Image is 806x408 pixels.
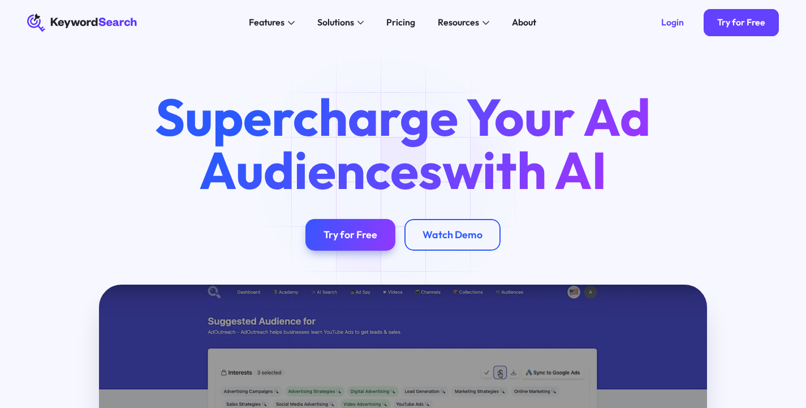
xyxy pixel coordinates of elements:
div: Try for Free [324,229,377,241]
a: Try for Free [305,219,395,251]
div: Solutions [317,16,354,29]
div: Watch Demo [423,229,482,241]
div: Pricing [386,16,415,29]
div: Resources [438,16,479,29]
h1: Supercharge Your Ad Audiences [133,90,673,197]
div: Try for Free [717,17,765,28]
span: with AI [442,137,607,203]
a: About [505,14,543,32]
a: Pricing [380,14,422,32]
div: Features [249,16,285,29]
a: Try for Free [704,9,779,36]
a: Login [648,9,697,36]
div: Login [661,17,684,28]
div: About [512,16,536,29]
